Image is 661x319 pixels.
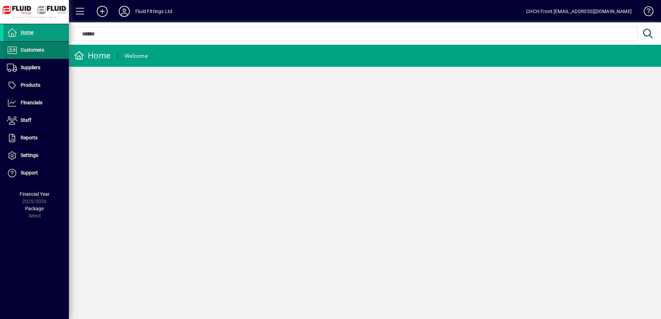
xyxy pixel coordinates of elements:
[3,112,69,129] a: Staff
[21,65,40,70] span: Suppliers
[21,170,38,176] span: Support
[113,5,135,18] button: Profile
[21,47,44,53] span: Customers
[21,82,40,88] span: Products
[3,147,69,164] a: Settings
[3,77,69,94] a: Products
[21,152,38,158] span: Settings
[3,42,69,59] a: Customers
[21,117,31,123] span: Staff
[3,59,69,76] a: Suppliers
[20,191,50,197] span: Financial Year
[3,129,69,147] a: Reports
[3,164,69,182] a: Support
[135,6,172,17] div: Fluid Fittings Ltd
[3,94,69,111] a: Financials
[526,6,632,17] div: CHCH Front [EMAIL_ADDRESS][DOMAIN_NAME]
[91,5,113,18] button: Add
[21,135,38,140] span: Reports
[21,30,33,35] span: Home
[125,51,148,62] div: Welcome
[25,206,44,211] span: Package
[74,50,111,61] div: Home
[639,1,652,24] a: Knowledge Base
[21,100,42,105] span: Financials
